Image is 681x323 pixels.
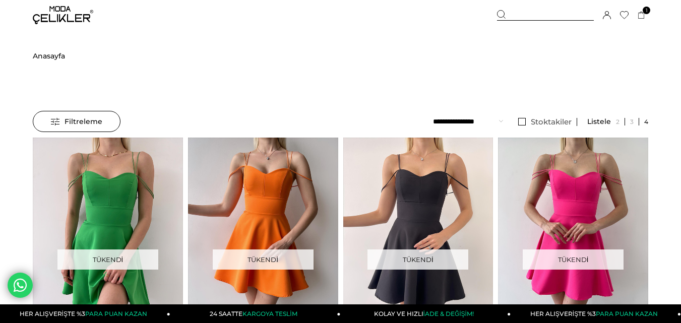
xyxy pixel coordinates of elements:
[242,310,297,317] span: KARGOYA TESLİM
[638,12,645,19] a: 1
[33,30,65,82] a: Anasayfa
[33,6,93,24] img: logo
[170,304,341,323] a: 24 SAATTEKARGOYA TESLİM
[51,111,102,132] span: Filtreleme
[596,310,658,317] span: PARA PUAN KAZAN
[33,30,65,82] li: >
[85,310,147,317] span: PARA PUAN KAZAN
[531,117,572,126] span: Stoktakiler
[643,7,650,14] span: 1
[341,304,511,323] a: KOLAY VE HIZLIİADE & DEĞİŞİM!
[511,304,681,323] a: HER ALIŞVERİŞTE %3PARA PUAN KAZAN
[423,310,474,317] span: İADE & DEĞİŞİM!
[513,118,577,126] a: Stoktakiler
